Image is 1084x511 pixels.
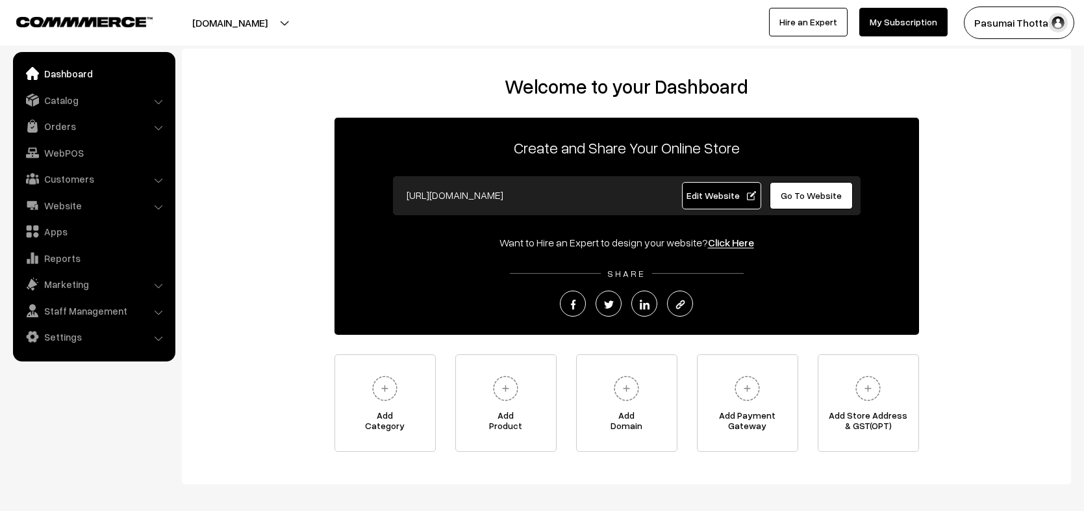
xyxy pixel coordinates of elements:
a: Staff Management [16,299,171,322]
span: Add Store Address & GST(OPT) [818,410,918,436]
div: Want to Hire an Expert to design your website? [334,235,919,250]
a: AddCategory [334,354,436,452]
a: Add PaymentGateway [697,354,798,452]
a: Click Here [708,236,754,249]
a: Dashboard [16,62,171,85]
a: Edit Website [682,182,761,209]
a: My Subscription [859,8,948,36]
a: Customers [16,167,171,190]
a: Website [16,194,171,217]
a: Orders [16,114,171,138]
span: Add Category [335,410,435,436]
a: Go To Website [770,182,853,209]
a: Reports [16,246,171,270]
button: Pasumai Thotta… [964,7,1074,39]
button: [DOMAIN_NAME] [147,7,313,39]
span: Add Payment Gateway [698,410,798,436]
span: SHARE [601,268,652,279]
img: plus.svg [729,371,765,406]
span: Go To Website [781,190,842,201]
a: AddDomain [576,354,677,452]
img: plus.svg [367,371,403,406]
a: Add Store Address& GST(OPT) [818,354,919,452]
p: Create and Share Your Online Store [334,136,919,159]
a: Apps [16,220,171,243]
span: Add Product [456,410,556,436]
a: COMMMERCE [16,13,130,29]
img: user [1048,13,1068,33]
a: WebPOS [16,141,171,164]
img: plus.svg [488,371,523,406]
h2: Welcome to your Dashboard [195,75,1058,98]
span: Edit Website [687,190,756,201]
a: Settings [16,325,171,348]
img: plus.svg [850,371,886,406]
a: Marketing [16,272,171,296]
span: Add Domain [577,410,677,436]
a: AddProduct [455,354,557,452]
img: plus.svg [609,371,644,406]
a: Catalog [16,88,171,112]
a: Hire an Expert [769,8,848,36]
img: COMMMERCE [16,17,153,27]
